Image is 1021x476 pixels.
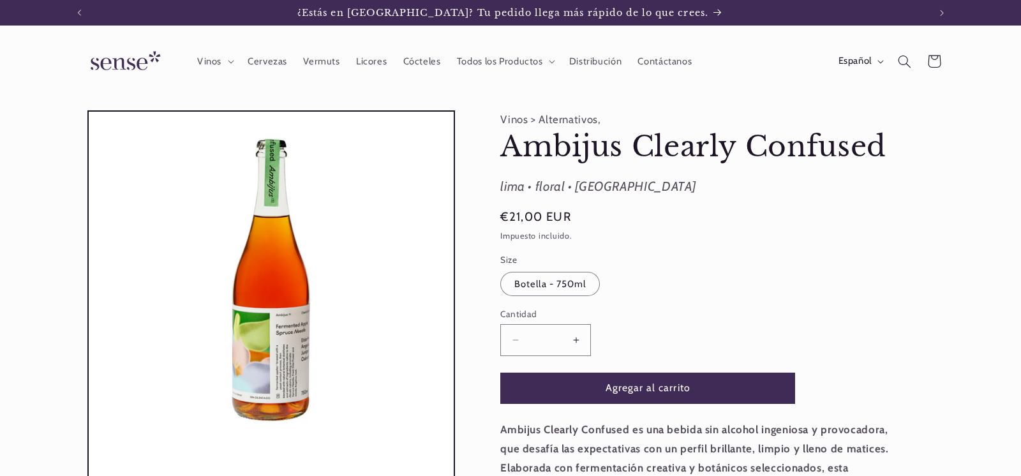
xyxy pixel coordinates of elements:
[303,56,339,68] span: Vermuts
[403,56,441,68] span: Cócteles
[348,47,395,75] a: Licores
[239,47,295,75] a: Cervezas
[70,38,176,85] a: Sense
[500,373,795,404] button: Agregar al carrito
[500,230,902,243] div: Impuesto incluido.
[449,47,561,75] summary: Todos los Productos
[890,47,919,76] summary: Búsqueda
[500,253,518,266] legend: Size
[630,47,700,75] a: Contáctanos
[248,56,287,68] span: Cervezas
[561,47,630,75] a: Distribución
[830,48,890,74] button: Español
[569,56,622,68] span: Distribución
[500,208,571,226] span: €21,00 EUR
[637,56,692,68] span: Contáctanos
[500,308,795,320] label: Cantidad
[395,47,449,75] a: Cócteles
[356,56,387,68] span: Licores
[500,129,902,165] h1: Ambijus Clearly Confused
[838,54,872,68] span: Español
[457,56,543,68] span: Todos los Productos
[197,56,221,68] span: Vinos
[500,175,902,198] div: lima • floral • [GEOGRAPHIC_DATA]
[500,272,600,296] label: Botella - 750ml
[75,43,171,80] img: Sense
[189,47,239,75] summary: Vinos
[297,7,708,19] span: ¿Estás en [GEOGRAPHIC_DATA]? Tu pedido llega más rápido de lo que crees.
[295,47,348,75] a: Vermuts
